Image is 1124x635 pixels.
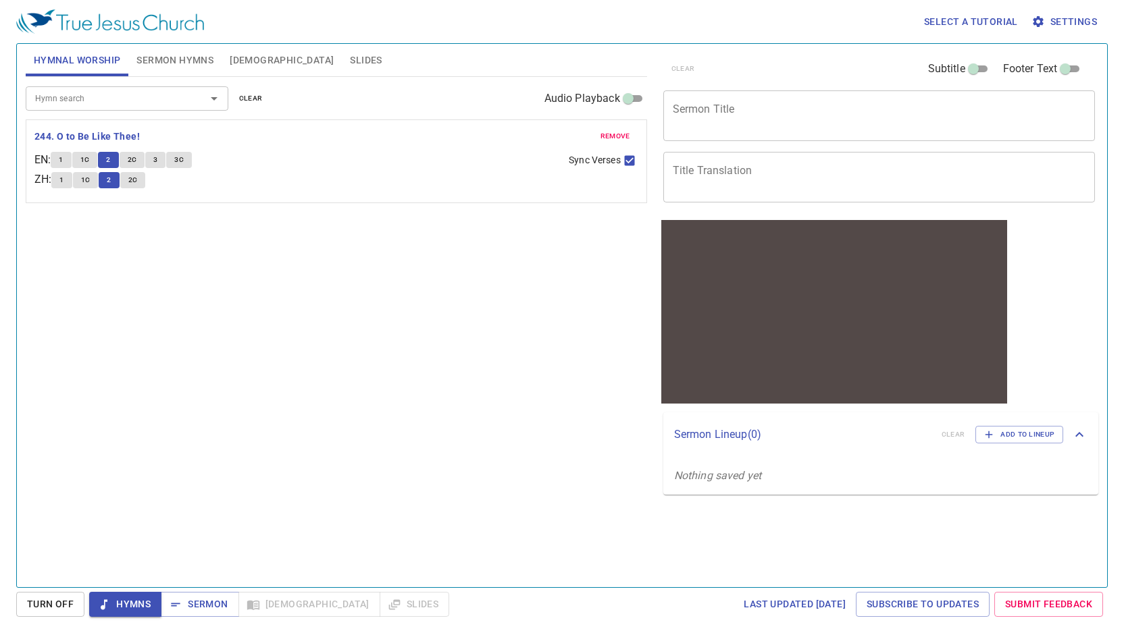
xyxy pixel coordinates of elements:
[674,469,762,482] i: Nothing saved yet
[856,592,990,617] a: Subscribe to Updates
[1003,61,1058,77] span: Footer Text
[89,592,161,617] button: Hymns
[72,152,98,168] button: 1C
[658,217,1011,407] iframe: from-child
[59,154,63,166] span: 1
[350,52,382,69] span: Slides
[80,154,90,166] span: 1C
[27,596,74,613] span: Turn Off
[128,174,138,186] span: 2C
[51,152,71,168] button: 1
[1005,596,1092,613] span: Submit Feedback
[100,596,151,613] span: Hymns
[136,52,213,69] span: Sermon Hymns
[59,174,63,186] span: 1
[161,592,238,617] button: Sermon
[120,172,146,188] button: 2C
[107,174,111,186] span: 2
[16,9,204,34] img: True Jesus Church
[984,429,1054,441] span: Add to Lineup
[919,9,1023,34] button: Select a tutorial
[34,152,51,168] p: EN :
[153,154,157,166] span: 3
[106,154,110,166] span: 2
[1029,9,1102,34] button: Settings
[73,172,99,188] button: 1C
[975,426,1063,443] button: Add to Lineup
[1034,13,1097,30] span: Settings
[34,128,143,145] button: 244. O to Be Like Thee!
[98,152,118,168] button: 2
[738,592,851,617] a: Last updated [DATE]
[569,153,620,167] span: Sync Verses
[205,89,224,108] button: Open
[231,90,271,107] button: clear
[120,152,145,168] button: 2C
[239,92,263,105] span: clear
[867,596,979,613] span: Subscribe to Updates
[34,171,51,188] p: ZH :
[174,154,184,166] span: 3C
[128,154,137,166] span: 2C
[145,152,165,168] button: 3
[51,172,72,188] button: 1
[34,52,121,69] span: Hymnal Worship
[924,13,1018,30] span: Select a tutorial
[663,412,1099,457] div: Sermon Lineup(0)clearAdd to Lineup
[744,596,846,613] span: Last updated [DATE]
[99,172,119,188] button: 2
[994,592,1103,617] a: Submit Feedback
[81,174,91,186] span: 1C
[544,90,620,107] span: Audio Playback
[592,128,638,144] button: remove
[16,592,84,617] button: Turn Off
[34,128,140,145] b: 244. O to Be Like Thee!
[230,52,334,69] span: [DEMOGRAPHIC_DATA]
[674,426,931,443] p: Sermon Lineup ( 0 )
[601,130,630,142] span: remove
[928,61,965,77] span: Subtitle
[172,596,228,613] span: Sermon
[166,152,192,168] button: 3C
